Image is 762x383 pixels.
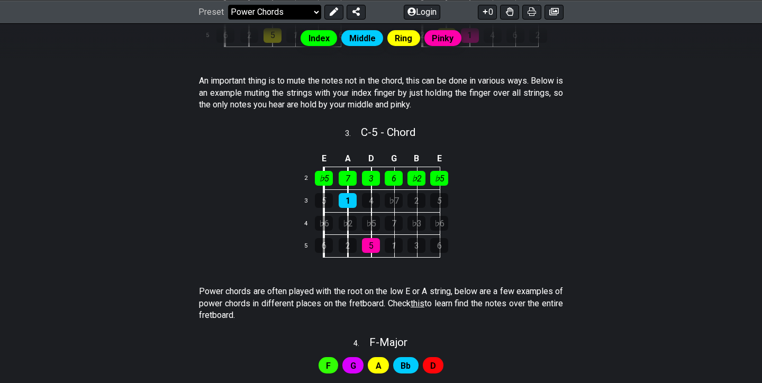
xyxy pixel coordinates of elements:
span: First enable full edit mode to edit [430,358,436,373]
div: 6 [430,238,448,253]
div: 5 [362,238,380,253]
button: Print [522,4,541,19]
div: ♭7 [385,193,403,208]
td: 4 [298,212,324,235]
button: Edit Preset [324,4,343,19]
p: An important thing is to mute the notes not in the chord, this can be done in various ways. Below... [199,75,563,111]
button: Create image [545,4,564,19]
span: F - Major [369,336,407,349]
td: 2 [298,167,324,190]
div: 4 [362,193,380,208]
span: First enable full edit mode to edit [401,358,411,373]
div: 1 [339,193,357,208]
div: 7 [385,216,403,231]
td: A [336,150,360,167]
div: 2 [407,193,425,208]
div: 3 [362,171,380,186]
div: ♭5 [315,171,333,186]
div: ♭2 [407,171,425,186]
span: Index [309,31,330,46]
button: 0 [478,4,497,19]
div: 3 [407,238,425,253]
button: Login [404,4,440,19]
td: 3 [298,189,324,212]
span: this [411,298,424,308]
div: ♭3 [407,216,425,231]
div: 1 [385,238,403,253]
span: First enable full edit mode to edit [376,358,382,373]
div: ♭2 [339,216,357,231]
div: ♭5 [430,171,448,186]
span: Middle [349,31,376,46]
span: Preset [198,7,224,17]
p: Power chords are often played with the root on the low E or A string, below are a few examples of... [199,286,563,321]
td: B [405,150,428,167]
div: 6 [385,171,403,186]
td: 5 [298,235,324,258]
td: E [312,150,336,167]
span: C - 5 - Chord [361,126,415,139]
div: 2 [339,238,357,253]
div: ♭6 [315,216,333,231]
span: First enable full edit mode to edit [326,358,331,373]
td: E [428,150,451,167]
div: ♭6 [430,216,448,231]
div: 5 [315,193,333,208]
td: D [359,150,383,167]
div: 7 [339,171,357,186]
div: 5 [430,193,448,208]
button: Toggle Dexterity for all fretkits [500,4,519,19]
span: 4 . [353,338,369,350]
button: Share Preset [347,4,366,19]
select: Preset [228,4,321,19]
span: First enable full edit mode to edit [350,358,356,373]
div: 6 [315,238,333,253]
td: G [383,150,405,167]
span: 3 . [345,128,361,140]
div: ♭5 [362,216,380,231]
span: Ring [395,31,412,46]
span: Pinky [432,31,453,46]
